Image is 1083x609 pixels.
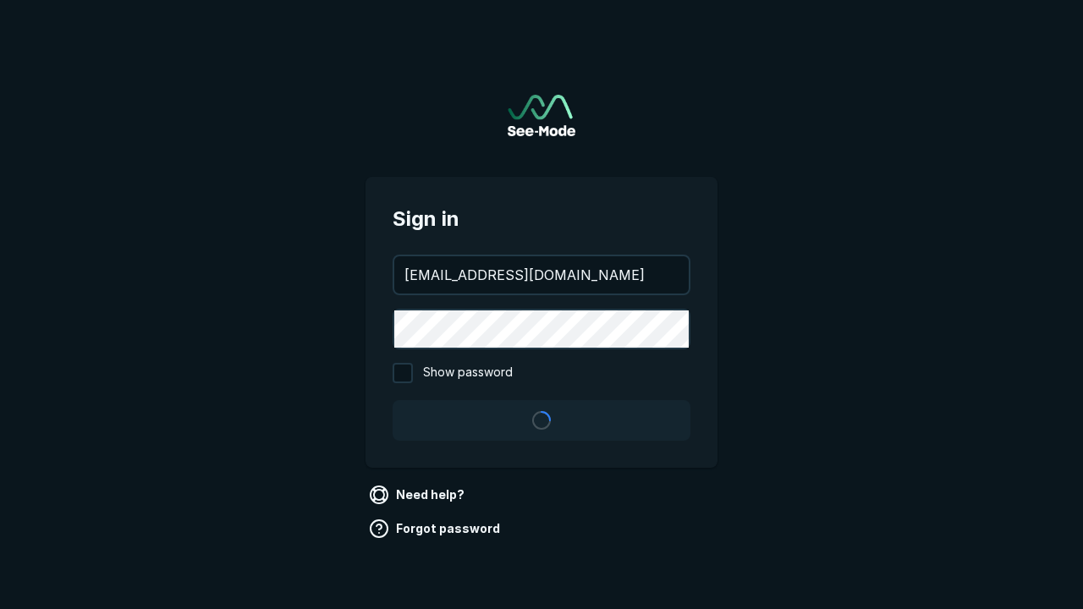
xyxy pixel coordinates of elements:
span: Show password [423,363,513,383]
span: Sign in [393,204,690,234]
a: Need help? [366,481,471,508]
a: Go to sign in [508,95,575,136]
a: Forgot password [366,515,507,542]
input: your@email.com [394,256,689,294]
img: See-Mode Logo [508,95,575,136]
